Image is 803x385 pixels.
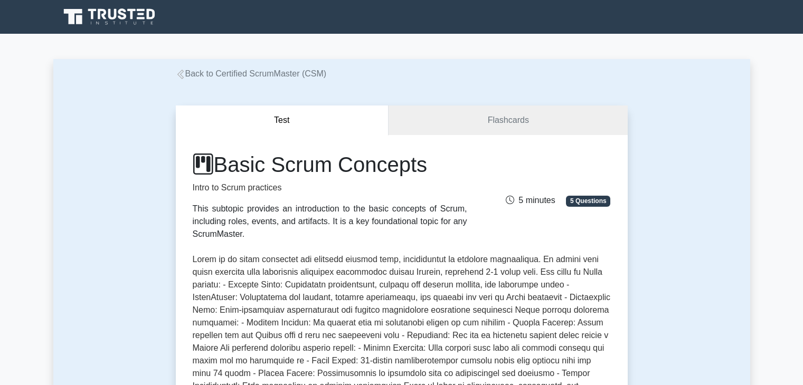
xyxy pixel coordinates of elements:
[566,196,610,206] span: 5 Questions
[193,181,467,194] p: Intro to Scrum practices
[389,105,627,136] a: Flashcards
[193,152,467,177] h1: Basic Scrum Concepts
[506,196,555,205] span: 5 minutes
[176,105,389,136] button: Test
[176,69,327,78] a: Back to Certified ScrumMaster (CSM)
[193,203,467,240] div: This subtopic provides an introduction to the basic concepts of Scrum, including roles, events, a...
